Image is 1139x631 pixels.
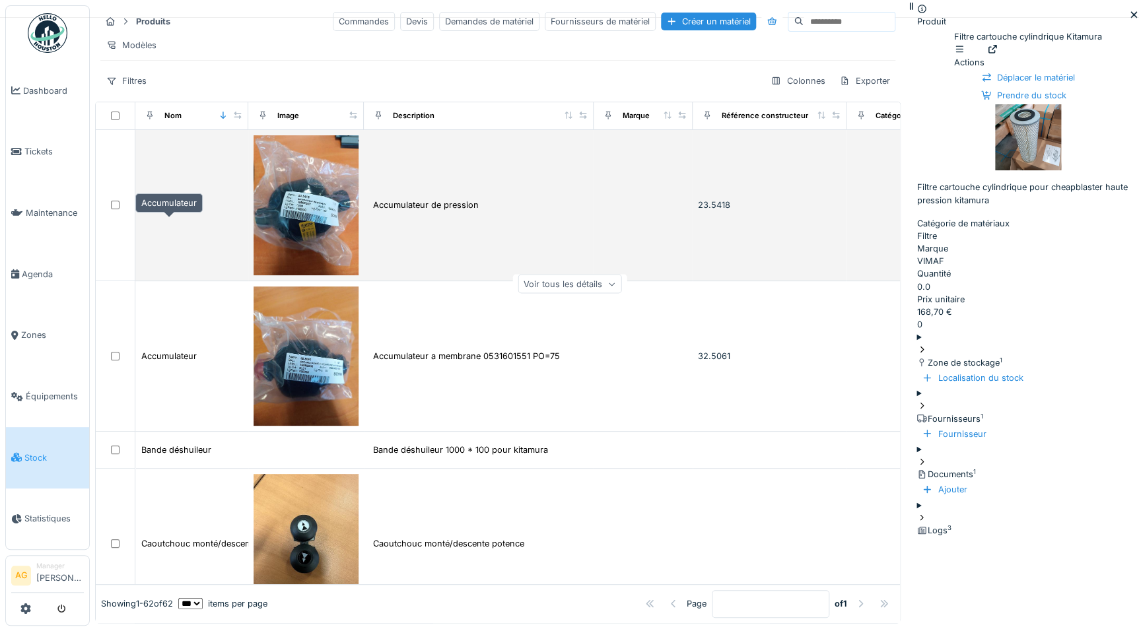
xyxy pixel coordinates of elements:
div: items per page [178,597,267,610]
span: Tickets [24,145,84,158]
div: 0 [916,104,1139,331]
div: Quantité [916,267,1139,280]
div: Prendre du stock [976,86,1072,104]
summary: Documents1Ajouter [916,443,1139,499]
div: Fournisseurs de matériel [545,12,656,31]
div: Devis [400,12,434,31]
div: Voir tous les détails [518,275,621,294]
div: Accumulateur [135,193,203,213]
summary: Fournisseurs1Fournisseur [916,387,1139,443]
a: Équipements [6,366,89,427]
div: Commandes [333,12,395,31]
a: Dashboard [6,60,89,121]
div: Page [687,597,707,610]
div: Localisation du stock [916,369,1028,387]
div: Filtres [100,71,153,90]
div: 168,70 € [916,306,1139,318]
div: Caoutchouc monté/descente potence [141,537,293,550]
div: Demandes de matériel [439,12,539,31]
img: Filtre cartouche cylindrique Kitamura [995,104,1061,170]
div: Déplacer le matériel [976,69,1080,86]
img: Caoutchouc monté/descente potence [254,474,359,614]
a: Agenda [6,244,89,305]
div: Prix unitaire [916,293,1139,306]
div: Référence constructeur [722,110,808,121]
div: Filtre cartouche cylindrique Kitamura [954,30,1102,69]
div: 32.5061 [698,350,841,362]
img: Accumulateur [254,286,359,426]
span: Maintenance [26,207,84,219]
sup: 1 [980,413,983,420]
span: Stock [24,451,84,464]
div: Produit [916,15,946,28]
span: Équipements [26,390,84,403]
span: Dashboard [23,84,84,97]
div: 0.0 [916,281,1139,293]
a: AG Manager[PERSON_NAME] [11,561,84,593]
div: Accumulateur a membrane 0531601551 PO=75 [373,350,560,362]
summary: Logs3 [916,499,1139,537]
div: Catégorie [876,110,911,121]
sup: 1 [999,356,1002,364]
div: Image [277,110,299,121]
div: Catégorie de matériaux [916,217,1139,230]
div: Description [393,110,434,121]
sup: 1 [973,468,975,475]
span: Statistiques [24,512,84,525]
div: Manager [36,561,84,571]
div: Caoutchouc monté/descente potence [373,537,524,550]
div: 23.5418 [698,199,841,211]
li: AG [11,566,31,585]
div: Fournisseur [916,425,991,443]
img: Badge_color-CXgf-gQk.svg [28,13,67,53]
div: Zone de stockage [916,356,1139,369]
div: Bande déshuileur 1000 * 100 pour kitamura [373,444,548,456]
div: Filtre [916,230,1139,242]
span: Agenda [22,268,84,281]
li: [PERSON_NAME] [36,561,84,589]
div: Exporter [833,71,895,90]
div: VIMAF [916,255,1139,267]
div: Logs [916,524,1139,537]
a: Statistiques [6,488,89,550]
strong: of 1 [835,597,847,610]
div: Bande déshuileur [141,444,211,456]
div: Ajouter [916,481,972,498]
div: Nom [164,110,182,121]
a: Tickets [6,121,89,183]
a: Stock [6,427,89,488]
summary: Zone de stockage1Localisation du stock [916,331,1139,387]
div: Showing 1 - 62 of 62 [101,597,173,610]
div: Créer un matériel [661,13,756,30]
img: Accumulateur [254,135,359,275]
a: Maintenance [6,182,89,244]
div: Colonnes [765,71,831,90]
div: Accumulateur [141,350,197,362]
div: Fournisseurs [916,413,1139,425]
div: Filtre cartouche cylindrique pour cheapblaster haute pression kitamura [916,181,1139,206]
div: Marque [916,242,1139,255]
div: Documents [916,468,1139,481]
a: Zones [6,305,89,366]
div: Marque [623,110,650,121]
div: Accumulateur de pression [373,199,479,211]
sup: 3 [947,524,951,531]
div: Modèles [100,36,162,55]
span: Zones [21,329,84,341]
strong: Produits [131,15,176,28]
div: Actions [954,44,984,69]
